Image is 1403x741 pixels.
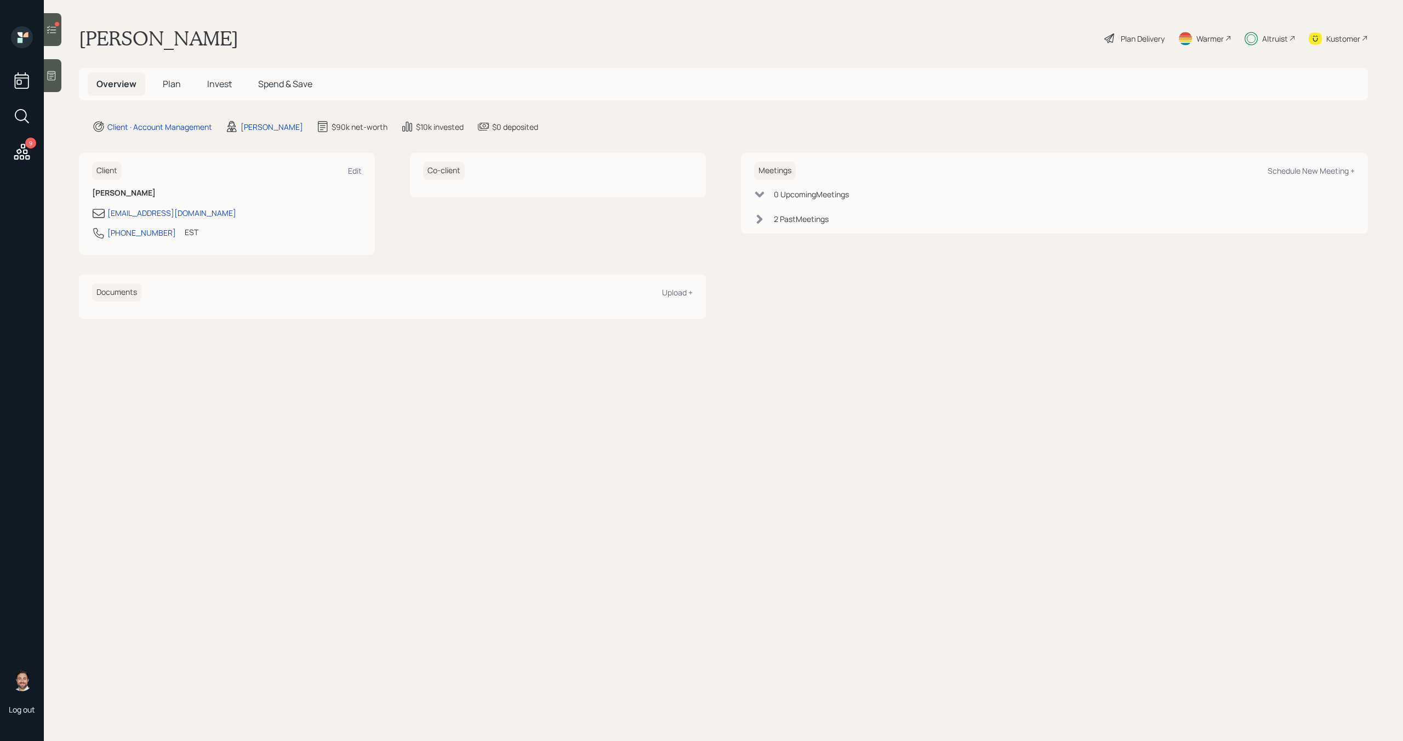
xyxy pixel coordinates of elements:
div: 2 Past Meeting s [774,213,829,225]
h1: [PERSON_NAME] [79,26,238,50]
div: Upload + [662,287,693,298]
div: $10k invested [416,121,464,133]
span: Invest [207,78,232,90]
h6: Documents [92,283,141,301]
div: [EMAIL_ADDRESS][DOMAIN_NAME] [107,207,236,219]
div: EST [185,226,198,238]
div: 0 Upcoming Meeting s [774,189,849,200]
h6: Meetings [754,162,796,180]
div: Kustomer [1326,33,1360,44]
div: Schedule New Meeting + [1268,166,1355,176]
div: Plan Delivery [1121,33,1165,44]
div: Edit [348,166,362,176]
h6: Client [92,162,122,180]
div: $90k net-worth [332,121,387,133]
h6: [PERSON_NAME] [92,189,362,198]
span: Plan [163,78,181,90]
div: [PERSON_NAME] [241,121,303,133]
div: Warmer [1196,33,1224,44]
img: michael-russo-headshot.png [11,669,33,691]
div: $0 deposited [492,121,538,133]
div: Altruist [1262,33,1288,44]
div: Log out [9,704,35,715]
div: 9 [25,138,36,149]
div: Client · Account Management [107,121,212,133]
h6: Co-client [423,162,465,180]
div: [PHONE_NUMBER] [107,227,176,238]
span: Overview [96,78,136,90]
span: Spend & Save [258,78,312,90]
